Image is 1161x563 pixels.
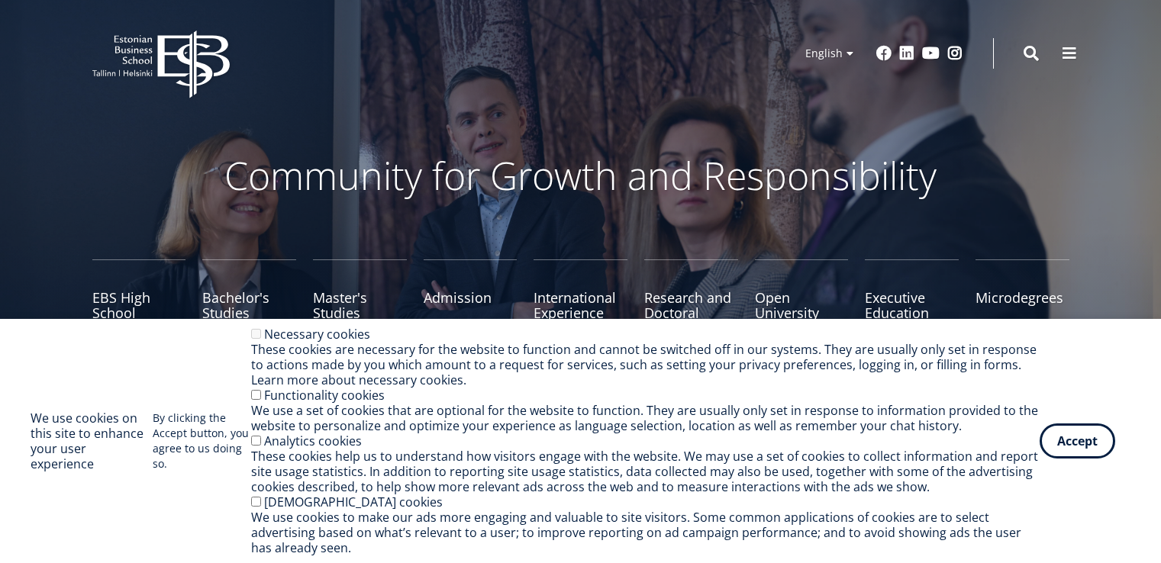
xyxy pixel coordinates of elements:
[264,433,362,449] label: Analytics cookies
[922,46,940,61] a: Youtube
[644,259,738,336] a: Research and Doctoral Studies
[251,342,1040,388] div: These cookies are necessary for the website to function and cannot be switched off in our systems...
[251,403,1040,433] div: We use a set of cookies that are optional for the website to function. They are usually only set ...
[202,259,296,336] a: Bachelor's Studies
[755,259,849,336] a: Open University
[865,259,959,336] a: Executive Education
[947,46,963,61] a: Instagram
[176,153,985,198] p: Community for Growth and Responsibility
[264,387,385,404] label: Functionality cookies
[92,259,186,336] a: EBS High School
[876,46,892,61] a: Facebook
[251,510,1040,555] div: We use cookies to make our ads more engaging and valuable to site visitors. Some common applicati...
[424,259,518,336] a: Admission
[976,259,1069,336] a: Microdegrees
[1040,423,1115,458] button: Accept
[153,410,251,471] p: By clicking the Accept button, you agree to us doing so.
[313,259,407,336] a: Master's Studies
[264,494,443,510] label: [DEMOGRAPHIC_DATA] cookies
[31,410,153,471] h2: We use cookies on this site to enhance your user experience
[264,326,370,343] label: Necessary cookies
[534,259,627,336] a: International Experience
[899,46,914,61] a: Linkedin
[251,449,1040,494] div: These cookies help us to understand how visitors engage with the website. We may use a set of coo...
